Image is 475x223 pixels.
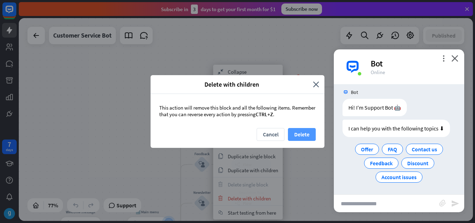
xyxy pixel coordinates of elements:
[451,199,459,208] i: send
[313,80,319,88] i: close
[412,146,437,153] span: Contact us
[343,120,450,137] div: I can help you with the following topics ⬇
[343,99,407,116] div: Hi! I'm Support Bot 🤖
[361,146,373,153] span: Offer
[257,128,284,141] button: Cancel
[256,111,273,118] span: CTRL+Z
[156,80,308,88] span: Delete with children
[451,55,458,62] i: close
[407,160,428,167] span: Discount
[439,200,446,207] i: block_attachment
[370,160,393,167] span: Feedback
[381,174,417,181] span: Account issues
[440,55,447,62] i: more_vert
[288,128,316,141] button: Delete
[6,3,26,24] button: Open LiveChat chat widget
[351,89,358,95] span: Bot
[371,58,456,69] div: Bot
[151,94,324,128] div: This action will remove this block and all the following items. Remember that you can reverse eve...
[371,69,456,75] div: Online
[388,146,397,153] span: FAQ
